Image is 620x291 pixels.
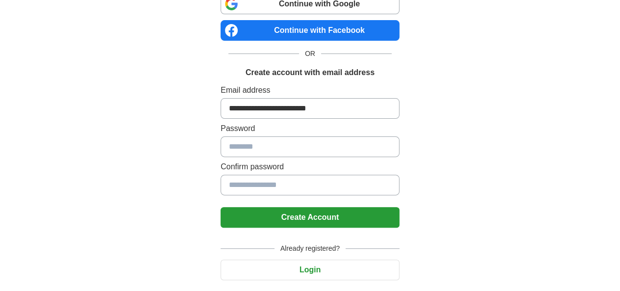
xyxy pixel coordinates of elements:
label: Confirm password [221,161,399,173]
button: Create Account [221,207,399,228]
a: Login [221,265,399,274]
button: Login [221,260,399,280]
label: Email address [221,84,399,96]
label: Password [221,123,399,134]
span: OR [299,49,321,59]
span: Already registered? [274,243,346,254]
h1: Create account with email address [246,67,374,79]
a: Continue with Facebook [221,20,399,41]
